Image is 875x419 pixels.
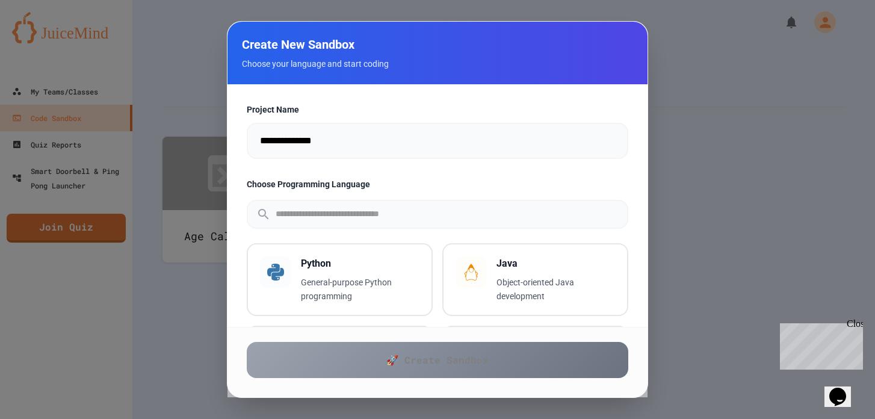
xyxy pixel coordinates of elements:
[242,36,633,53] h2: Create New Sandbox
[301,256,419,271] h3: Python
[386,353,489,367] span: 🚀 Create Sandbox
[824,371,863,407] iframe: chat widget
[496,276,615,303] p: Object-oriented Java development
[247,178,628,190] label: Choose Programming Language
[775,318,863,370] iframe: chat widget
[242,58,633,70] p: Choose your language and start coding
[301,276,419,303] p: General-purpose Python programming
[5,5,83,76] div: Chat with us now!Close
[496,256,615,271] h3: Java
[247,104,628,116] label: Project Name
